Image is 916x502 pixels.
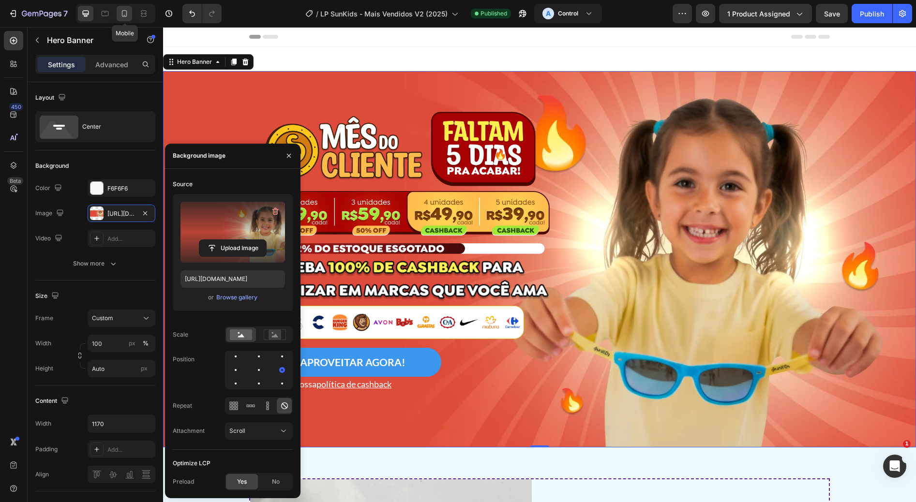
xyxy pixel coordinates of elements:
[153,352,228,362] a: política de cashback
[173,180,193,189] div: Source
[316,9,318,19] span: /
[188,285,209,305] img: Alt image
[182,4,222,23] div: Undo/Redo
[824,10,840,18] span: Save
[173,401,192,410] div: Repeat
[903,440,911,448] span: 1
[48,59,75,70] p: Settings
[35,182,64,195] div: Color
[140,338,151,349] button: px
[35,364,53,373] label: Height
[101,321,278,350] a: APROVEITAR AGORA!
[546,9,551,18] p: A
[199,239,267,257] button: Upload Image
[88,360,155,377] input: px
[237,477,247,486] span: Yes
[107,184,153,193] div: F6F6F6
[129,339,135,348] div: px
[126,338,138,349] button: %
[9,103,23,111] div: 450
[35,91,68,104] div: Layout
[558,9,578,18] h3: Control
[35,445,58,454] div: Padding
[173,355,195,364] div: Position
[296,285,316,305] img: Alt image
[4,4,72,23] button: 7
[107,209,135,218] div: [URL][DOMAIN_NAME]
[317,285,338,305] img: Alt image
[35,290,61,303] div: Size
[860,9,884,19] div: Publish
[208,292,214,303] span: or
[173,477,194,486] div: Preload
[35,232,64,245] div: Video
[35,207,66,220] div: Image
[12,30,51,39] div: Hero Banner
[216,293,257,302] div: Browse gallery
[88,335,155,352] input: px%
[481,9,507,18] span: Published
[35,314,53,323] label: Frame
[73,259,118,268] div: Show more
[166,285,187,305] img: Alt image
[102,351,386,364] p: Confira nossa
[320,9,448,19] span: LP SunKids - Mais Vendidos V2 (2025)
[225,422,293,440] button: Scroll
[141,365,148,372] span: px
[35,339,51,348] label: Width
[253,285,273,305] img: Alt image
[88,310,155,327] button: Custom
[229,427,245,434] span: Scroll
[35,419,51,428] div: Width
[35,162,69,170] div: Background
[816,4,848,23] button: Save
[173,151,225,160] div: Background image
[107,445,153,454] div: Add...
[216,293,258,302] button: Browse gallery
[534,4,602,23] button: AControl
[180,270,285,288] input: https://example.com/image.jpg
[137,327,242,343] p: APROVEITAR AGORA!
[274,285,295,305] img: Alt image
[47,34,129,46] p: Hero Banner
[163,27,916,502] iframe: Design area
[719,4,812,23] button: 1 product assigned
[173,459,210,468] div: Optimize LCP
[35,470,49,479] div: Align
[7,177,23,185] div: Beta
[173,427,205,435] div: Attachment
[210,285,230,305] img: Alt image
[92,314,113,323] span: Custom
[339,285,359,305] img: Alt image
[852,4,892,23] button: Publish
[95,59,128,70] p: Advanced
[173,330,188,339] div: Scale
[883,455,906,478] iframe: Intercom live chat
[143,339,149,348] div: %
[35,255,155,272] button: Show more
[63,8,68,19] p: 7
[82,116,141,138] div: Center
[35,395,71,408] div: Content
[727,9,790,19] span: 1 product assigned
[88,415,155,432] input: Auto
[231,285,252,305] img: Alt image
[272,477,280,486] span: No
[107,235,153,243] div: Add...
